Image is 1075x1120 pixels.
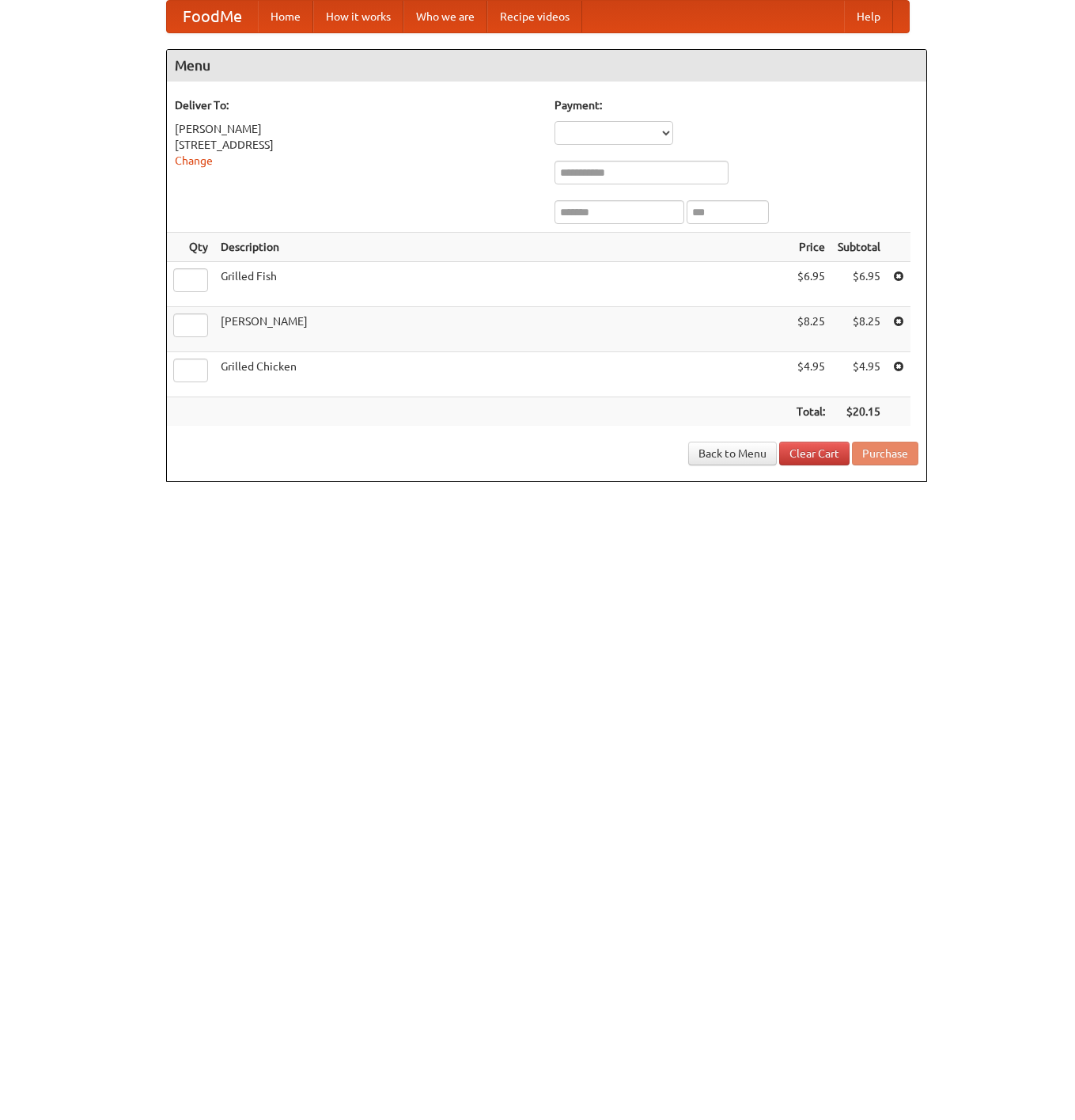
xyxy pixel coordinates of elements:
[831,307,887,352] td: $8.25
[790,262,831,307] td: $6.95
[175,121,539,137] div: [PERSON_NAME]
[175,97,539,113] h5: Deliver To:
[831,262,887,307] td: $6.95
[831,233,887,262] th: Subtotal
[487,1,582,32] a: Recipe videos
[831,352,887,397] td: $4.95
[852,442,918,465] button: Purchase
[790,233,831,262] th: Price
[844,1,893,32] a: Help
[214,352,790,397] td: Grilled Chicken
[214,262,790,307] td: Grilled Fish
[214,233,790,262] th: Description
[167,1,258,32] a: FoodMe
[555,97,918,113] h5: Payment:
[313,1,403,32] a: How it works
[831,397,887,427] th: $20.15
[258,1,313,32] a: Home
[175,154,213,167] a: Change
[790,307,831,352] td: $8.25
[688,442,777,465] a: Back to Menu
[214,307,790,352] td: [PERSON_NAME]
[790,352,831,397] td: $4.95
[779,442,850,465] a: Clear Cart
[790,397,831,427] th: Total:
[167,50,926,82] h4: Menu
[403,1,487,32] a: Who we are
[175,137,539,153] div: [STREET_ADDRESS]
[167,233,214,262] th: Qty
